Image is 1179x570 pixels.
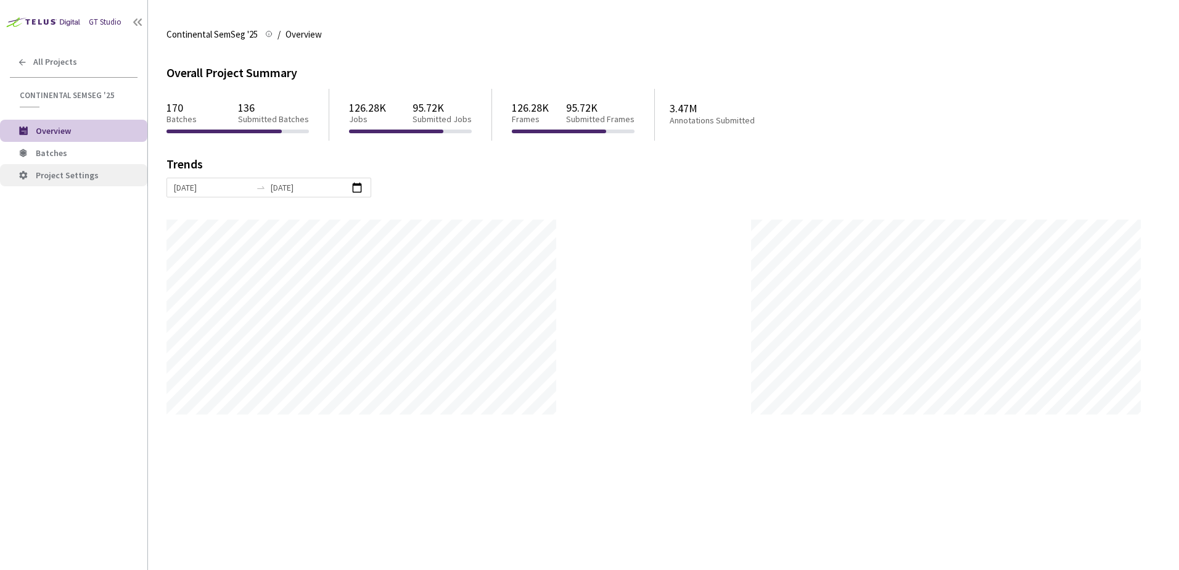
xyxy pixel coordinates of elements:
span: to [256,183,266,192]
p: Submitted Batches [238,114,309,125]
span: All Projects [33,57,77,67]
p: Frames [512,114,549,125]
span: Continental SemSeg '25 [166,27,258,42]
span: Project Settings [36,170,99,181]
p: 126.28K [349,101,386,114]
p: Jobs [349,114,386,125]
span: Overview [36,125,71,136]
p: 95.72K [566,101,635,114]
div: Overall Project Summary [166,64,1161,82]
p: Batches [166,114,197,125]
p: 136 [238,101,309,114]
input: End date [271,181,348,194]
p: 3.47M [670,102,803,115]
p: Submitted Frames [566,114,635,125]
p: 95.72K [413,101,472,114]
span: Batches [36,147,67,159]
li: / [277,27,281,42]
div: Trends [166,158,1143,178]
span: Continental SemSeg '25 [20,90,130,101]
p: 126.28K [512,101,549,114]
span: swap-right [256,183,266,192]
input: Start date [174,181,251,194]
p: Submitted Jobs [413,114,472,125]
p: Annotations Submitted [670,115,803,126]
div: GT Studio [89,17,121,28]
p: 170 [166,101,197,114]
span: Overview [286,27,322,42]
